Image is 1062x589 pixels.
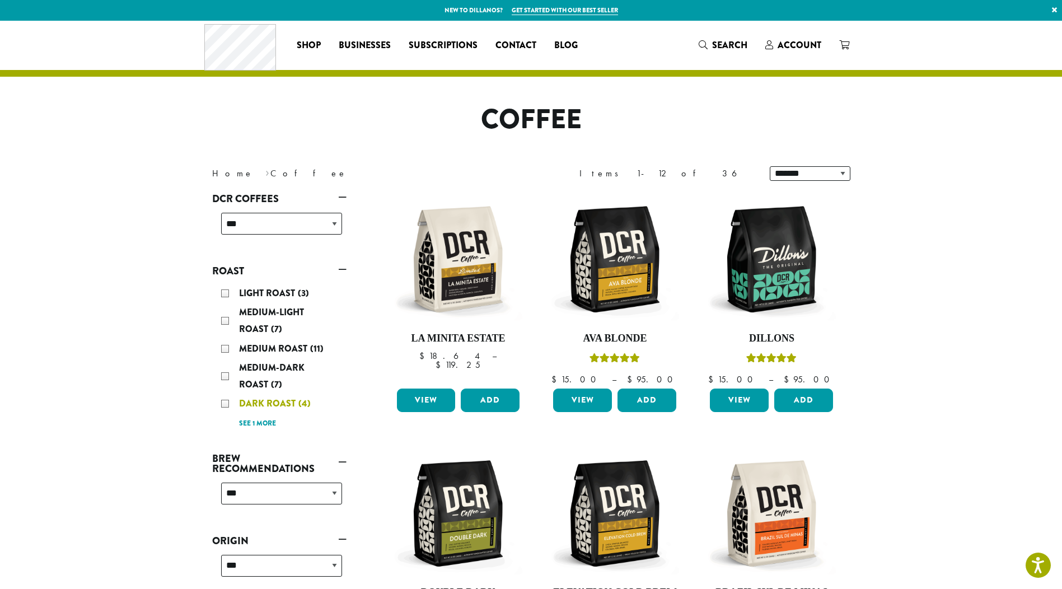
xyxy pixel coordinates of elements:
button: Add [774,389,833,412]
div: DCR Coffees [212,208,347,248]
span: Shop [297,39,321,53]
span: Medium-Dark Roast [239,361,305,391]
a: La Minita Estate [394,195,523,384]
a: DCR Coffees [212,189,347,208]
span: (3) [298,287,309,300]
span: Light Roast [239,287,298,300]
div: Rated 5.00 out of 5 [590,352,640,368]
span: – [612,373,616,385]
nav: Breadcrumb [212,167,514,180]
a: Origin [212,531,347,550]
span: Contact [495,39,536,53]
a: Search [690,36,756,54]
h4: Ava Blonde [550,333,679,345]
span: Blog [554,39,578,53]
a: Home [212,167,254,179]
bdi: 95.00 [627,373,678,385]
button: Add [617,389,676,412]
img: DCR-12oz-Elevation-Cold-Brew-Stock-scaled.png [550,449,679,578]
img: DCR-12oz-Brazil-Sul-De-Minas-Stock-scaled.png [707,449,836,578]
h1: Coffee [204,104,859,136]
a: Get started with our best seller [512,6,618,15]
bdi: 18.64 [419,350,481,362]
span: Medium Roast [239,342,310,355]
span: Medium-Light Roast [239,306,304,335]
a: Ava BlondeRated 5.00 out of 5 [550,195,679,384]
bdi: 119.25 [436,359,480,371]
span: (7) [271,378,282,391]
span: (11) [310,342,324,355]
span: › [265,163,269,180]
a: Roast [212,261,347,281]
button: Add [461,389,520,412]
bdi: 15.00 [551,373,601,385]
img: DCR-12oz-La-Minita-Estate-Stock-scaled.png [394,195,522,324]
a: DillonsRated 5.00 out of 5 [707,195,836,384]
span: Dark Roast [239,397,298,410]
bdi: 15.00 [708,373,758,385]
span: $ [436,359,445,371]
img: DCR-12oz-Double-Dark-Stock-scaled.png [394,449,522,578]
span: $ [784,373,793,385]
span: Account [778,39,821,52]
span: – [769,373,773,385]
a: View [397,389,456,412]
a: View [553,389,612,412]
span: $ [551,373,561,385]
img: DCR-12oz-Ava-Blonde-Stock-scaled.png [550,195,679,324]
img: DCR-12oz-Dillons-Stock-scaled.png [707,195,836,324]
div: Items 1-12 of 36 [579,167,753,180]
div: Roast [212,281,347,436]
span: $ [627,373,637,385]
span: Businesses [339,39,391,53]
h4: La Minita Estate [394,333,523,345]
span: (4) [298,397,311,410]
span: $ [419,350,429,362]
h4: Dillons [707,333,836,345]
span: (7) [271,322,282,335]
div: Rated 5.00 out of 5 [746,352,797,368]
span: Subscriptions [409,39,478,53]
a: See 1 more [239,418,276,429]
a: Shop [288,36,330,54]
bdi: 95.00 [784,373,835,385]
span: – [492,350,497,362]
a: View [710,389,769,412]
span: $ [708,373,718,385]
div: Brew Recommendations [212,478,347,518]
span: Search [712,39,747,52]
a: Brew Recommendations [212,449,347,478]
